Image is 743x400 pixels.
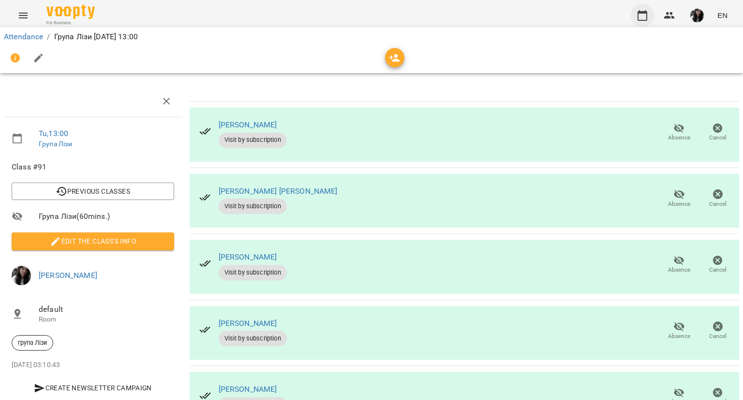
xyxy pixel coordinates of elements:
a: [PERSON_NAME] [219,385,277,394]
button: Create Newsletter Campaign [12,379,174,397]
span: Visit by subscription [219,136,287,144]
button: Absence [660,318,698,345]
span: Cancel [709,266,727,274]
button: Cancel [698,119,737,146]
span: Class #91 [12,161,174,173]
button: Edit the class's Info [12,232,174,250]
button: Previous Classes [12,183,174,200]
span: EN [717,10,728,20]
button: Absence [660,251,698,278]
span: Visit by subscription [219,334,287,343]
img: Voopty Logo [46,5,95,19]
span: Cancel [709,134,727,142]
button: Absence [660,185,698,212]
span: Absence [668,200,690,208]
a: [PERSON_NAME] [39,271,97,280]
p: Room [39,315,174,324]
button: Absence [660,119,698,146]
p: [DATE] 03:10:43 [12,360,174,370]
nav: breadcrumb [4,31,739,43]
a: [PERSON_NAME] [219,252,277,262]
li: / [47,31,50,43]
button: Menu [12,4,35,27]
span: Create Newsletter Campaign [15,382,170,394]
a: Tu , 13:00 [39,129,68,138]
a: Attendance [4,32,43,41]
button: Cancel [698,251,737,278]
button: EN [713,6,731,24]
div: група Лізи [12,335,53,351]
span: Absence [668,134,690,142]
span: група Лізи [12,338,53,347]
p: Група Лізи [DATE] 13:00 [54,31,138,43]
span: default [39,304,174,315]
button: Cancel [698,185,737,212]
a: [PERSON_NAME] [219,319,277,328]
span: Visit by subscription [219,202,287,211]
span: Absence [668,266,690,274]
span: For Business [46,20,95,26]
a: [PERSON_NAME] [PERSON_NAME] [219,186,338,196]
button: Cancel [698,318,737,345]
span: Visit by subscription [219,268,287,277]
img: d9ea9a7fe13608e6f244c4400442cb9c.jpg [690,9,704,22]
a: Група Лізи [39,140,72,148]
span: Cancel [709,200,727,208]
a: [PERSON_NAME] [219,120,277,129]
span: Група Лізи ( 60 mins. ) [39,211,174,222]
img: d9ea9a7fe13608e6f244c4400442cb9c.jpg [12,266,31,285]
span: Previous Classes [19,185,166,197]
span: Absence [668,332,690,340]
span: Edit the class's Info [19,235,166,247]
span: Cancel [709,332,727,340]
